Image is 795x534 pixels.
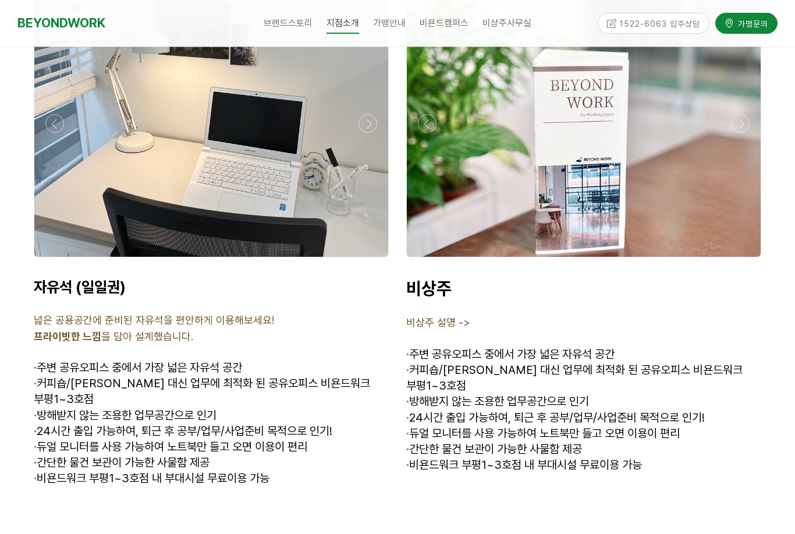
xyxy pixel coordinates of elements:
span: 부평1~3호점 [34,392,94,406]
strong: · [34,471,37,485]
span: 듀얼 모니터를 사용 가능하여 노트북만 들고 오면 이용이 편리 [406,426,680,440]
span: 부평1~3호점 [406,379,466,392]
strong: · [406,458,409,472]
span: 비상주 [406,278,452,299]
span: 24시간 출입 가능하여, 퇴근 후 공부/업무/사업준비 목적으로 인기! [34,424,332,438]
span: 주변 공유오피스 중에서 가장 넓은 자유석 공간 [409,347,615,361]
span: 가맹안내 [373,17,406,29]
span: · [34,360,37,374]
a: BEYONDWORK [17,12,105,34]
span: 비욘드캠퍼스 [420,17,469,29]
span: 넓은 공용공간에 준비된 자유석을 편안하게 이용해보세요! [34,314,274,326]
a: 가맹문의 [715,13,778,33]
strong: · [34,424,37,438]
strong: 프라이빗한 느낌 [34,330,101,342]
strong: · [406,426,409,440]
span: 을 담아 설계했습니다. [34,330,193,342]
span: 커피숍/[PERSON_NAME] 대신 업무에 최적화 된 공유오피스 비욘드워크 [34,376,370,390]
span: 듀얼 모니터를 사용 가능하여 노트북만 들고 오면 이용이 편리 [34,440,307,454]
span: · [406,347,409,361]
span: 커피숍/[PERSON_NAME] 대신 업무에 최적화 된 공유오피스 비욘드워크 [406,363,743,377]
span: 자유석 (일일권) [34,278,126,296]
strong: · [34,440,37,454]
span: 비욘드워크 부평1~3호점 내 부대시설 무료이용 가능 [406,458,642,472]
span: 방해받지 않는 조용한 업무공간으로 인기 [406,394,589,408]
strong: · [406,394,409,408]
span: 브랜드스토리 [264,17,313,29]
span: 지점소개 [326,13,359,34]
a: 비상주사무실 [475,9,538,38]
strong: · [406,363,409,377]
span: 가맹문의 [734,17,768,29]
span: 간단한 물건 보관이 가능한 사물함 제공 [406,442,582,456]
strong: · [406,442,409,456]
span: 비욘드워크 부평1~3호점 내 부대시설 무료이용 가능 [34,471,269,485]
strong: · [34,376,37,390]
a: 지점소개 [320,9,366,38]
a: 브랜드스토리 [257,9,320,38]
span: 주변 공유오피스 중에서 가장 넓은 자유석 공간 [37,360,242,374]
span: 방해받지 않는 조용한 업무공간으로 인기 [34,408,217,422]
strong: · [34,455,37,469]
span: 비상주 설명 -> [406,316,470,328]
strong: · [34,408,37,422]
a: 가맹안내 [366,9,413,38]
strong: · [406,411,409,425]
span: 24시간 출입 가능하여, 퇴근 후 공부/업무/사업준비 목적으로 인기! [406,411,705,425]
a: 비욘드캠퍼스 [413,9,475,38]
span: 비상주사무실 [482,17,531,29]
span: 간단한 물건 보관이 가능한 사물함 제공 [34,455,210,469]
